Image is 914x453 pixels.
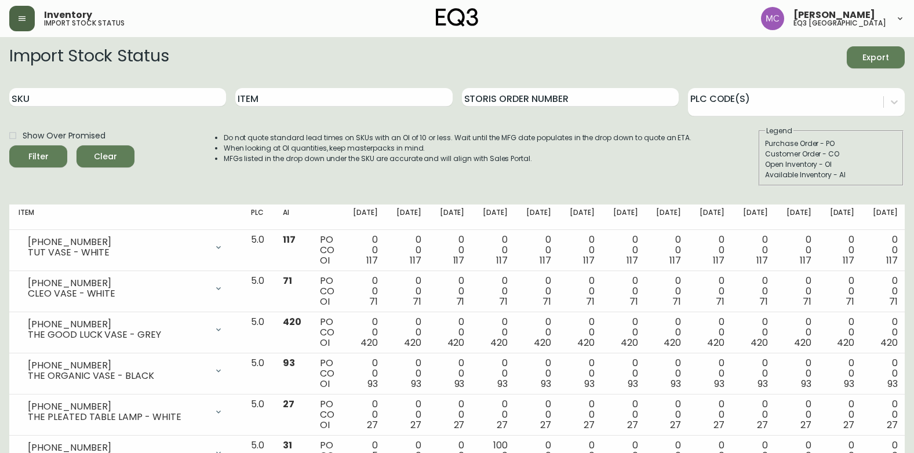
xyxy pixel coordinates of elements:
[320,377,330,390] span: OI
[23,130,105,142] span: Show Over Promised
[404,336,421,349] span: 420
[777,204,821,230] th: [DATE]
[844,377,854,390] span: 93
[353,235,378,266] div: 0 0
[843,254,854,267] span: 117
[647,204,690,230] th: [DATE]
[242,271,274,312] td: 5.0
[28,401,207,412] div: [PHONE_NUMBER]
[613,317,638,348] div: 0 0
[700,276,724,307] div: 0 0
[801,377,811,390] span: 93
[846,295,854,308] span: 71
[28,247,207,258] div: TUT VASE - WHITE
[320,418,330,432] span: OI
[830,399,855,430] div: 0 0
[713,254,724,267] span: 117
[570,399,595,430] div: 0 0
[320,336,330,349] span: OI
[490,336,508,349] span: 420
[700,399,724,430] div: 0 0
[765,159,897,170] div: Open Inventory - OI
[387,204,431,230] th: [DATE]
[629,295,638,308] span: 71
[800,254,811,267] span: 117
[830,276,855,307] div: 0 0
[886,254,898,267] span: 117
[613,235,638,266] div: 0 0
[803,295,811,308] span: 71
[627,254,638,267] span: 117
[440,399,465,430] div: 0 0
[873,358,898,389] div: 0 0
[856,50,895,65] span: Export
[283,315,301,328] span: 420
[526,276,551,307] div: 0 0
[664,336,681,349] span: 420
[242,204,274,230] th: PLC
[19,317,232,342] div: [PHONE_NUMBER]THE GOOD LUCK VASE - GREY
[765,138,897,149] div: Purchase Order - PO
[483,399,508,430] div: 0 0
[656,358,681,389] div: 0 0
[526,399,551,430] div: 0 0
[690,204,734,230] th: [DATE]
[410,254,421,267] span: 117
[743,235,768,266] div: 0 0
[880,336,898,349] span: 420
[242,394,274,436] td: 5.0
[656,399,681,430] div: 0 0
[28,278,207,288] div: [PHONE_NUMBER]
[830,235,855,266] div: 0 0
[621,336,638,349] span: 420
[453,254,465,267] span: 117
[344,204,387,230] th: [DATE]
[765,149,897,159] div: Customer Order - CO
[28,149,49,164] div: Filter
[793,20,886,27] h5: eq3 [GEOGRAPHIC_DATA]
[440,358,465,389] div: 0 0
[526,235,551,266] div: 0 0
[604,204,647,230] th: [DATE]
[353,399,378,430] div: 0 0
[19,399,232,425] div: [PHONE_NUMBER]THE PLEATED TABLE LAMP - WHITE
[570,235,595,266] div: 0 0
[320,317,334,348] div: PO CO
[28,319,207,330] div: [PHONE_NUMBER]
[320,276,334,307] div: PO CO
[656,235,681,266] div: 0 0
[628,377,638,390] span: 93
[320,358,334,389] div: PO CO
[793,10,875,20] span: [PERSON_NAME]
[743,399,768,430] div: 0 0
[242,353,274,394] td: 5.0
[613,276,638,307] div: 0 0
[570,276,595,307] div: 0 0
[396,399,421,430] div: 0 0
[656,276,681,307] div: 0 0
[716,295,724,308] span: 71
[28,443,207,453] div: [PHONE_NUMBER]
[483,276,508,307] div: 0 0
[369,295,378,308] span: 71
[436,8,479,27] img: logo
[786,317,811,348] div: 0 0
[837,336,854,349] span: 420
[570,358,595,389] div: 0 0
[456,295,465,308] span: 71
[28,360,207,371] div: [PHONE_NUMBER]
[700,235,724,266] div: 0 0
[526,358,551,389] div: 0 0
[224,154,692,164] li: MFGs listed in the drop down under the SKU are accurate and will align with Sales Portal.
[560,204,604,230] th: [DATE]
[786,358,811,389] div: 0 0
[396,276,421,307] div: 0 0
[743,317,768,348] div: 0 0
[830,317,855,348] div: 0 0
[584,418,595,432] span: 27
[360,336,378,349] span: 420
[440,317,465,348] div: 0 0
[613,399,638,430] div: 0 0
[584,377,595,390] span: 93
[454,418,465,432] span: 27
